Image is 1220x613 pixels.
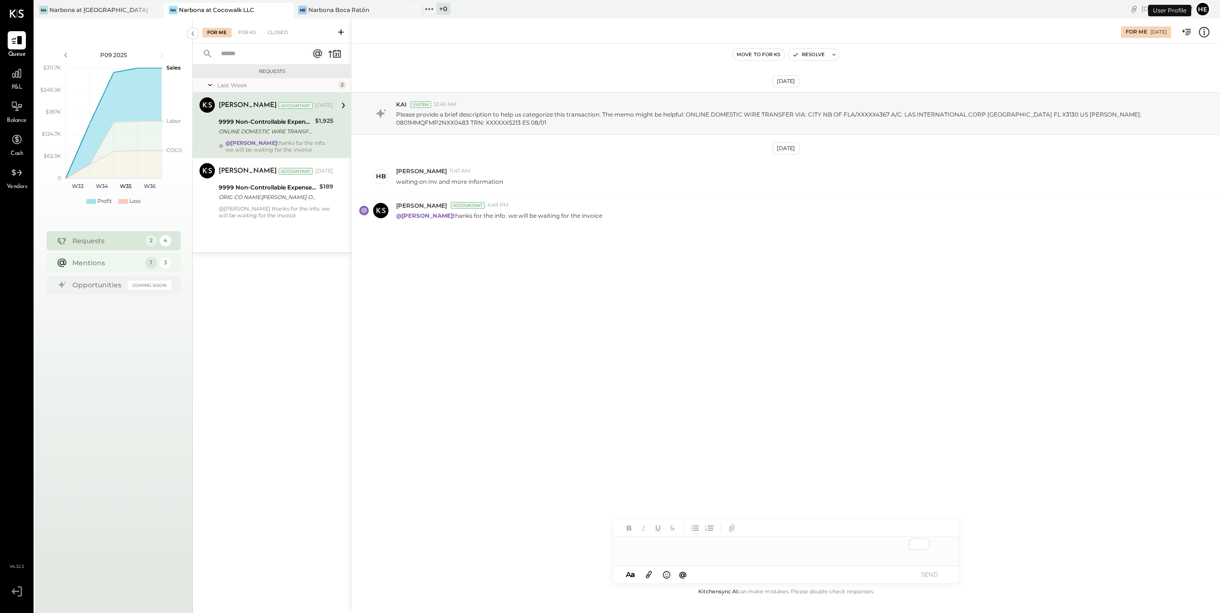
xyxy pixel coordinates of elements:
text: $311.7K [43,64,61,71]
div: [DATE] [1141,4,1193,13]
div: 9999 Non-Controllable Expenses:Other Income and Expenses:To Be Classified P&L [219,183,317,192]
a: Queue [0,31,33,59]
button: Italic [637,522,650,534]
div: 3 [160,257,171,269]
span: Balance [7,117,27,125]
text: $62.3K [44,153,61,159]
span: @ [679,570,687,579]
div: Coming Soon [128,281,171,290]
strong: @[PERSON_NAME] [396,212,453,219]
div: Opportunities [72,280,123,290]
a: Cash [0,130,33,158]
a: Balance [0,97,33,125]
button: Add URL [726,522,738,534]
span: a [631,570,635,579]
div: copy link [1129,4,1139,14]
div: Accountant [279,102,313,109]
text: W35 [120,183,131,189]
div: [DATE] [773,75,799,87]
a: Vendors [0,164,33,191]
text: $249.3K [40,86,61,93]
div: @[PERSON_NAME] thanks for the info. we will be waiting for the invoice [219,205,333,219]
div: Narbona at [GEOGRAPHIC_DATA] LLC [49,6,150,14]
div: For Me [202,28,232,37]
p: thanks for the info. we will be waiting for the invoice [396,212,602,220]
span: [PERSON_NAME] [396,167,447,175]
strong: @[PERSON_NAME] [225,140,277,146]
button: Strikethrough [666,522,679,534]
div: [PERSON_NAME] [219,166,277,176]
div: Narbona at Cocowalk LLC [179,6,254,14]
button: Move to for ks [733,49,785,60]
div: Na [169,6,177,14]
span: KAI [396,100,407,108]
span: [PERSON_NAME] [396,201,447,210]
div: 4 [160,235,171,247]
div: Accountant [451,202,485,209]
text: W34 [95,183,108,189]
button: Unordered List [689,522,701,534]
div: Narbona Boca Ratōn [308,6,369,14]
div: ORIG CO NAME:[PERSON_NAME] ORIG ID:XXXXXX6202 DESC DATE:250712 CO ENTRY DESCR:SALE SEC:CCD TRACE#... [219,192,317,202]
span: P&L [12,83,23,92]
button: Resolve [788,49,829,60]
text: $187K [46,108,61,115]
div: 2 [338,81,346,89]
div: [PERSON_NAME] [219,101,277,110]
div: P09 2025 [73,51,154,59]
div: System [411,101,431,108]
div: HB [376,172,386,181]
text: Labor [166,118,181,124]
div: Profit [97,198,112,205]
text: Sales [166,64,181,71]
div: User Profile [1148,5,1191,16]
div: [DATE] [315,102,333,109]
a: P&L [0,64,33,92]
button: Bold [623,522,635,534]
div: Accountant [279,168,313,175]
div: 2 [145,235,157,247]
div: thanks for the info. we will be waiting for the invoice [225,140,333,153]
div: 9999 Non-Controllable Expenses:Other Income and Expenses:To Be Classified P&L [219,117,312,127]
div: ONLINE DOMESTIC WIRE TRANSFER VIA: CITY NB OF FLA/XXXXX4367 A/C: LAS INTERNATIONAL CORP [GEOGRAPH... [219,127,312,136]
div: $1,925 [315,116,333,126]
text: W36 [143,183,155,189]
button: He [1195,1,1210,17]
text: COGS [166,147,182,153]
div: To enrich screen reader interactions, please activate Accessibility in Grammarly extension settings [613,537,959,556]
div: 1 [145,257,157,269]
span: 4:49 PM [487,201,509,209]
button: Underline [652,522,664,534]
span: Queue [8,50,26,59]
div: For KS [234,28,261,37]
div: Requests [198,68,346,75]
span: 11:47 AM [449,167,470,175]
p: Please provide a brief description to help us categorize this transaction. The memo might be help... [396,110,1172,127]
button: @ [676,568,690,580]
div: NB [298,6,307,14]
span: Cash [11,150,23,158]
button: SEND [911,568,949,581]
text: $124.7K [42,130,61,137]
div: For Me [1126,28,1147,36]
button: Ordered List [703,522,716,534]
text: W33 [72,183,83,189]
div: Loss [129,198,141,205]
div: [DATE] [315,167,333,175]
div: + 0 [436,3,450,15]
div: Mentions [72,258,141,268]
span: 12:49 AM [434,101,457,108]
div: Closed [263,28,293,37]
div: Last Week [217,81,336,89]
div: [DATE] [773,142,799,154]
div: $189 [319,182,333,191]
text: 0 [58,175,61,181]
div: Requests [72,236,141,246]
div: Na [39,6,48,14]
span: Vendors [7,183,27,191]
div: [DATE] [1150,29,1167,35]
p: waiting on Inv and more information [396,177,503,186]
button: Aa [623,569,638,580]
